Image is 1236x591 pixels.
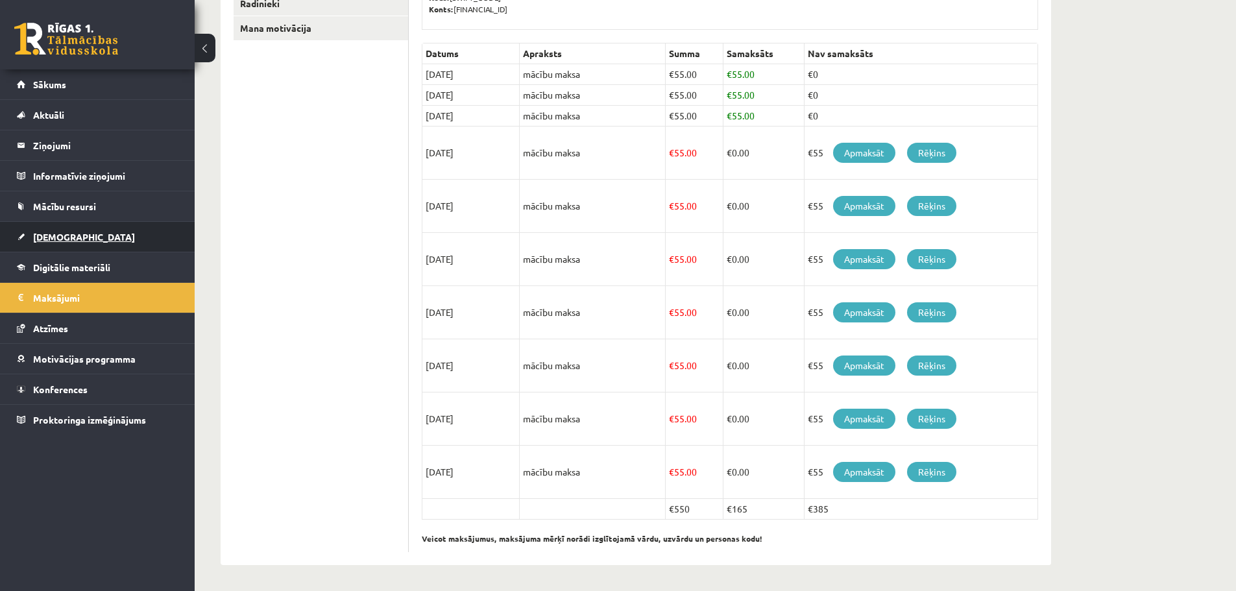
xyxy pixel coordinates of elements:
[422,286,520,339] td: [DATE]
[422,233,520,286] td: [DATE]
[727,359,732,371] span: €
[520,106,666,127] td: mācību maksa
[804,499,1037,520] td: €385
[17,283,178,313] a: Maksājumi
[520,85,666,106] td: mācību maksa
[804,127,1037,180] td: €55
[669,466,674,477] span: €
[723,499,804,520] td: €165
[422,127,520,180] td: [DATE]
[666,64,723,85] td: 55.00
[666,339,723,392] td: 55.00
[33,161,178,191] legend: Informatīvie ziņojumi
[727,253,732,265] span: €
[520,43,666,64] th: Apraksts
[727,200,732,211] span: €
[907,249,956,269] a: Rēķins
[422,339,520,392] td: [DATE]
[723,446,804,499] td: 0.00
[520,64,666,85] td: mācību maksa
[804,446,1037,499] td: €55
[17,130,178,160] a: Ziņojumi
[520,127,666,180] td: mācību maksa
[666,446,723,499] td: 55.00
[804,286,1037,339] td: €55
[804,233,1037,286] td: €55
[723,127,804,180] td: 0.00
[33,261,110,273] span: Digitālie materiāli
[666,85,723,106] td: 55.00
[33,383,88,395] span: Konferences
[669,68,674,80] span: €
[17,313,178,343] a: Atzīmes
[33,78,66,90] span: Sākums
[907,143,956,163] a: Rēķins
[669,147,674,158] span: €
[907,302,956,322] a: Rēķins
[14,23,118,55] a: Rīgas 1. Tālmācības vidusskola
[669,200,674,211] span: €
[833,462,895,482] a: Apmaksāt
[804,180,1037,233] td: €55
[723,85,804,106] td: 55.00
[804,64,1037,85] td: €0
[727,306,732,318] span: €
[520,339,666,392] td: mācību maksa
[727,68,732,80] span: €
[907,196,956,216] a: Rēķins
[666,106,723,127] td: 55.00
[723,43,804,64] th: Samaksāts
[422,533,762,544] b: Veicot maksājumus, maksājuma mērķī norādi izglītojamā vārdu, uzvārdu un personas kodu!
[833,409,895,429] a: Apmaksāt
[520,392,666,446] td: mācību maksa
[723,339,804,392] td: 0.00
[727,147,732,158] span: €
[907,462,956,482] a: Rēķins
[666,392,723,446] td: 55.00
[422,180,520,233] td: [DATE]
[669,359,674,371] span: €
[723,64,804,85] td: 55.00
[17,374,178,404] a: Konferences
[907,356,956,376] a: Rēķins
[804,85,1037,106] td: €0
[33,231,135,243] span: [DEMOGRAPHIC_DATA]
[33,130,178,160] legend: Ziņojumi
[723,286,804,339] td: 0.00
[17,191,178,221] a: Mācību resursi
[669,306,674,318] span: €
[833,196,895,216] a: Apmaksāt
[422,446,520,499] td: [DATE]
[520,180,666,233] td: mācību maksa
[669,413,674,424] span: €
[666,499,723,520] td: €550
[234,16,408,40] a: Mana motivācija
[907,409,956,429] a: Rēķins
[17,161,178,191] a: Informatīvie ziņojumi
[422,85,520,106] td: [DATE]
[669,110,674,121] span: €
[723,106,804,127] td: 55.00
[833,143,895,163] a: Apmaksāt
[429,4,454,14] b: Konts:
[666,286,723,339] td: 55.00
[33,200,96,212] span: Mācību resursi
[520,286,666,339] td: mācību maksa
[833,356,895,376] a: Apmaksāt
[422,392,520,446] td: [DATE]
[422,43,520,64] th: Datums
[33,414,146,426] span: Proktoringa izmēģinājums
[804,106,1037,127] td: €0
[666,127,723,180] td: 55.00
[723,180,804,233] td: 0.00
[833,249,895,269] a: Apmaksāt
[727,89,732,101] span: €
[422,106,520,127] td: [DATE]
[17,222,178,252] a: [DEMOGRAPHIC_DATA]
[33,283,178,313] legend: Maksājumi
[17,252,178,282] a: Digitālie materiāli
[666,233,723,286] td: 55.00
[520,446,666,499] td: mācību maksa
[17,344,178,374] a: Motivācijas programma
[804,339,1037,392] td: €55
